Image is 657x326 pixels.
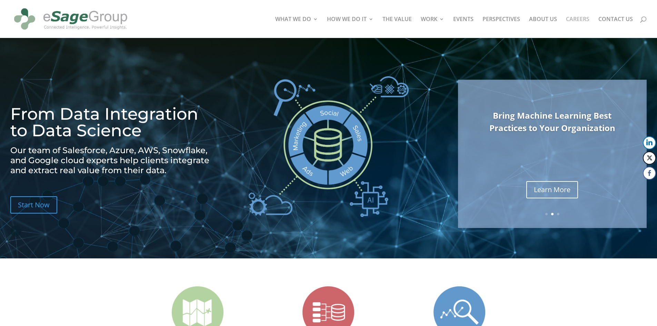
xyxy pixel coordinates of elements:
a: ABOUT US [529,17,557,38]
a: THE VALUE [382,17,412,38]
a: Start Now [10,196,57,214]
button: Facebook Share [643,167,656,180]
a: CONTACT US [598,17,633,38]
a: PERSPECTIVES [482,17,520,38]
button: LinkedIn Share [643,136,656,149]
a: Learn More [526,181,578,198]
h1: From Data Integration to Data Science [10,106,217,142]
button: Twitter Share [643,151,656,165]
a: Bring Machine Learning Best Practices to Your Organization [489,110,615,134]
a: HOW WE DO IT [327,17,374,38]
a: 1 [545,213,548,215]
a: CAREERS [566,17,589,38]
img: eSage Group [12,3,130,35]
a: 2 [551,213,554,215]
a: 3 [557,213,559,215]
h2: Our team of Salesforce, Azure, AWS, Snowflake, and Google cloud experts help clients integrate an... [10,146,217,179]
a: WORK [421,17,444,38]
a: EVENTS [453,17,474,38]
a: WHAT WE DO [275,17,318,38]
